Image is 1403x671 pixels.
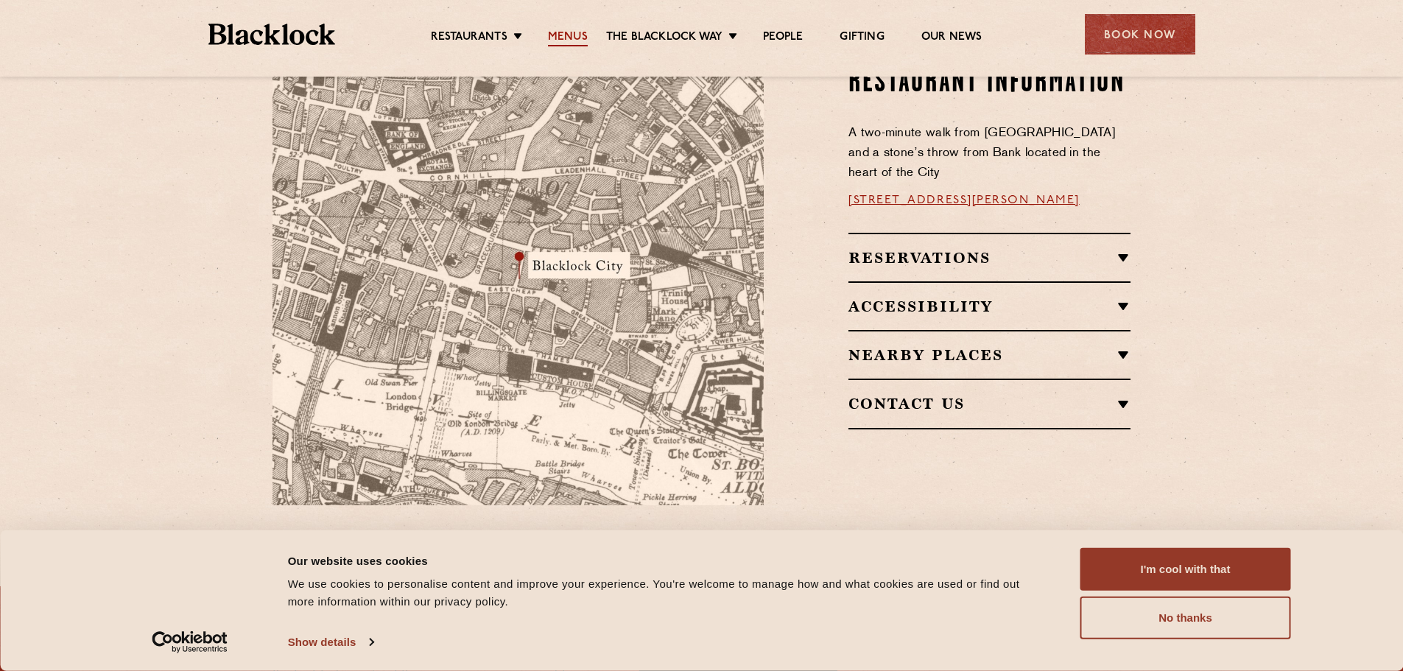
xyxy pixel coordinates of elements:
[1085,14,1195,55] div: Book Now
[848,298,1131,315] h2: Accessibility
[848,346,1131,364] h2: Nearby Places
[606,30,722,46] a: The Blacklock Way
[208,24,336,45] img: BL_Textured_Logo-footer-cropped.svg
[1080,548,1291,591] button: I'm cool with that
[125,631,254,653] a: Usercentrics Cookiebot - opens in a new window
[848,65,1131,102] h2: Restaurant Information
[848,249,1131,267] h2: Reservations
[848,194,1080,206] a: [STREET_ADDRESS][PERSON_NAME]
[548,30,588,46] a: Menus
[763,30,803,46] a: People
[288,552,1047,569] div: Our website uses cookies
[848,395,1131,412] h2: Contact Us
[1080,597,1291,639] button: No thanks
[848,124,1131,183] p: A two-minute walk from [GEOGRAPHIC_DATA] and a stone’s throw from Bank located in the heart of th...
[921,30,982,46] a: Our News
[288,575,1047,611] div: We use cookies to personalise content and improve your experience. You're welcome to manage how a...
[605,368,812,506] img: svg%3E
[288,631,373,653] a: Show details
[840,30,884,46] a: Gifting
[431,30,507,46] a: Restaurants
